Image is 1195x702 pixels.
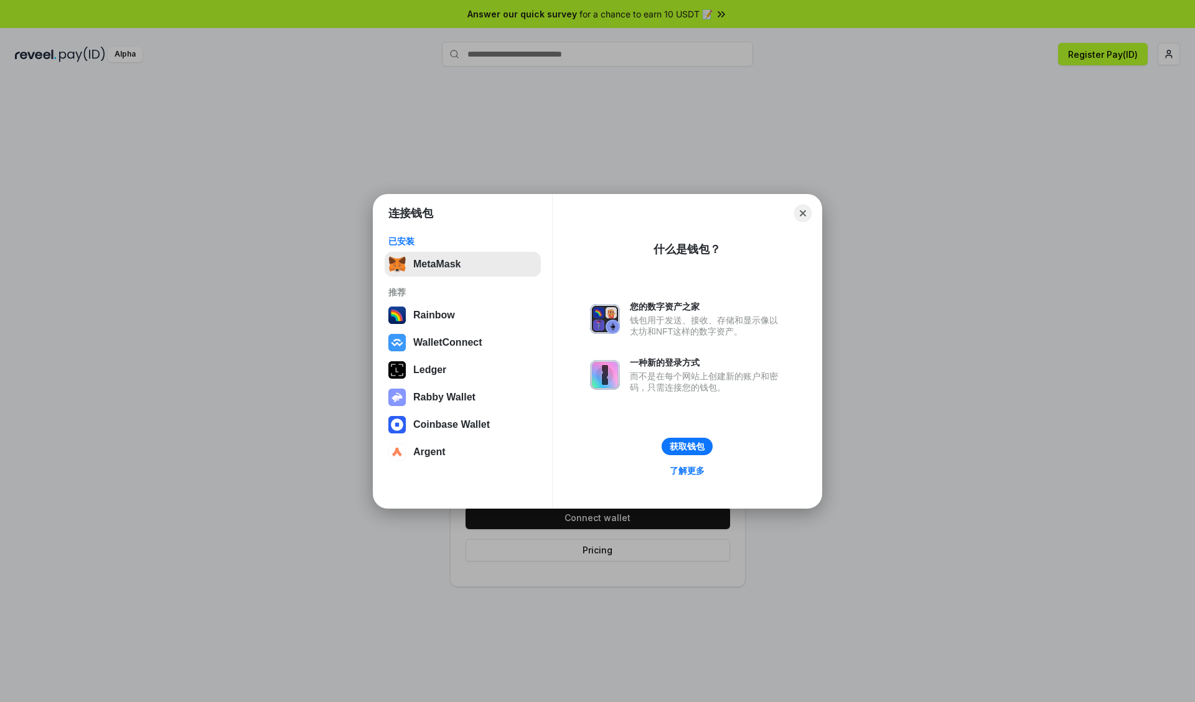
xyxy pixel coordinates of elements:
[590,304,620,334] img: svg+xml,%3Csvg%20xmlns%3D%22http%3A%2F%2Fwww.w3.org%2F2000%2Fsvg%22%20fill%3D%22none%22%20viewBox...
[388,334,406,351] img: svg+xml,%3Csvg%20width%3D%2228%22%20height%3D%2228%22%20viewBox%3D%220%200%2028%2028%22%20fill%3D...
[385,252,541,277] button: MetaMask
[413,392,476,403] div: Rabby Wallet
[630,301,784,312] div: 您的数字资产之家
[388,443,406,461] img: svg+xml,%3Csvg%20width%3D%2228%22%20height%3D%2228%22%20viewBox%3D%220%200%2028%2028%22%20fill%3D...
[413,446,446,458] div: Argent
[388,236,537,247] div: 已安装
[385,358,541,382] button: Ledger
[388,389,406,406] img: svg+xml,%3Csvg%20xmlns%3D%22http%3A%2F%2Fwww.w3.org%2F2000%2Fsvg%22%20fill%3D%22none%22%20viewBox...
[385,330,541,355] button: WalletConnect
[413,259,461,270] div: MetaMask
[385,412,541,437] button: Coinbase Wallet
[413,419,490,430] div: Coinbase Wallet
[670,441,705,452] div: 获取钱包
[794,205,812,222] button: Close
[388,206,433,221] h1: 连接钱包
[654,242,721,257] div: 什么是钱包？
[385,303,541,328] button: Rainbow
[385,385,541,410] button: Rabby Wallet
[630,357,784,368] div: 一种新的登录方式
[413,310,455,321] div: Rainbow
[388,416,406,433] img: svg+xml,%3Csvg%20width%3D%2228%22%20height%3D%2228%22%20viewBox%3D%220%200%2028%2028%22%20fill%3D...
[590,360,620,390] img: svg+xml,%3Csvg%20xmlns%3D%22http%3A%2F%2Fwww.w3.org%2F2000%2Fsvg%22%20fill%3D%22none%22%20viewBox...
[388,256,406,273] img: svg+xml,%3Csvg%20fill%3D%22none%22%20height%3D%2233%22%20viewBox%3D%220%200%2035%2033%22%20width%...
[662,438,713,455] button: 获取钱包
[413,337,482,348] div: WalletConnect
[388,287,537,298] div: 推荐
[385,440,541,464] button: Argent
[662,463,712,479] a: 了解更多
[630,371,784,393] div: 而不是在每个网站上创建新的账户和密码，只需连接您的钱包。
[630,315,784,337] div: 钱包用于发送、接收、存储和显示像以太坊和NFT这样的数字资产。
[388,307,406,324] img: svg+xml,%3Csvg%20width%3D%22120%22%20height%3D%22120%22%20viewBox%3D%220%200%20120%20120%22%20fil...
[388,361,406,379] img: svg+xml,%3Csvg%20xmlns%3D%22http%3A%2F%2Fwww.w3.org%2F2000%2Fsvg%22%20width%3D%2228%22%20height%3...
[413,364,446,376] div: Ledger
[670,465,705,476] div: 了解更多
